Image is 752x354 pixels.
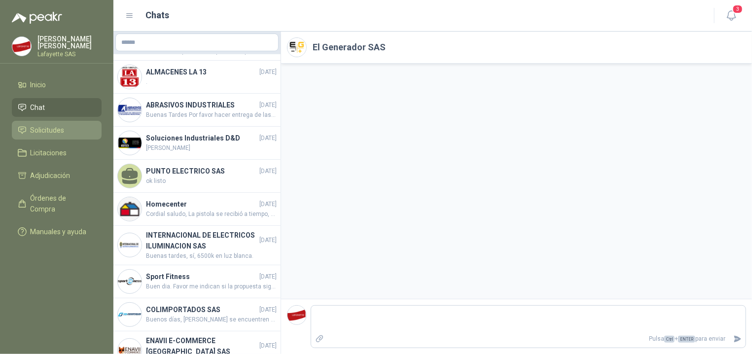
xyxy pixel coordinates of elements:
a: Company LogoABRASIVOS INDUSTRIALES[DATE]Buenas Tardes Por favor hacer entrega de las 9 unidades [113,94,281,127]
p: Pulsa + para enviar [328,330,730,348]
p: Lafayette SAS [37,51,102,57]
a: Company LogoHomecenter[DATE]Cordial saludo, La pistola se recibió a tiempo, por lo cual no se va ... [113,193,281,226]
a: Manuales y ayuda [12,222,102,241]
span: Solicitudes [31,125,65,136]
a: Inicio [12,75,102,94]
label: Adjuntar archivos [311,330,328,348]
a: Company LogoALMACENES LA 13[DATE]. [113,61,281,94]
span: Ctrl [664,336,675,343]
img: Company Logo [287,38,306,57]
img: Company Logo [118,65,142,89]
h4: Sport Fitness [146,271,257,282]
span: Buenos días, [PERSON_NAME] se encuentren bien. Quería saber cómo avanza el proceso de adjudicació... [146,315,277,324]
h4: INTERNACIONAL DE ELECTRICOS ILUMINACION SAS [146,230,257,251]
span: Chat [31,102,45,113]
span: [DATE] [259,272,277,282]
a: Adjudicación [12,166,102,185]
span: [DATE] [259,101,277,110]
a: Company LogoCOLIMPORTADOS SAS[DATE]Buenos días, [PERSON_NAME] se encuentren bien. Quería saber có... [113,298,281,331]
img: Logo peakr [12,12,62,24]
button: Enviar [729,330,746,348]
span: [DATE] [259,236,277,245]
h4: Homecenter [146,199,257,210]
button: 3 [722,7,740,25]
a: Órdenes de Compra [12,189,102,218]
img: Company Logo [12,37,31,56]
span: Órdenes de Compra [31,193,92,214]
span: . [146,77,277,87]
h1: Chats [146,8,170,22]
span: Adjudicación [31,170,71,181]
img: Company Logo [118,98,142,122]
img: Company Logo [118,131,142,155]
h4: Soluciones Industriales D&D [146,133,257,143]
a: Licitaciones [12,143,102,162]
img: Company Logo [118,233,142,257]
span: Buenas Tardes Por favor hacer entrega de las 9 unidades [146,110,277,120]
img: Company Logo [287,306,306,324]
span: Buenas tardes, sí, 6500k en luz blanca. [146,251,277,261]
a: Company LogoINTERNACIONAL DE ELECTRICOS ILUMINACION SAS[DATE]Buenas tardes, sí, 6500k en luz blanca. [113,226,281,265]
a: Solicitudes [12,121,102,140]
h4: COLIMPORTADOS SAS [146,304,257,315]
a: Chat [12,98,102,117]
span: ENTER [678,336,695,343]
a: Company LogoSport Fitness[DATE]Buen dia. Favor me indican si la propuesta sigue vigente par envia... [113,265,281,298]
h4: ABRASIVOS INDUSTRIALES [146,100,257,110]
span: [PERSON_NAME] [146,143,277,153]
h4: ALMACENES LA 13 [146,67,257,77]
span: [DATE] [259,200,277,209]
img: Company Logo [118,270,142,293]
span: [DATE] [259,134,277,143]
h4: PUNTO ELECTRICO SAS [146,166,257,177]
span: [DATE] [259,68,277,77]
span: 3 [732,4,743,14]
span: Licitaciones [31,147,67,158]
h2: El Generador SAS [313,40,386,54]
span: Buen dia. Favor me indican si la propuesta sigue vigente par enviar confirmacion [146,282,277,291]
span: [DATE] [259,305,277,315]
a: PUNTO ELECTRICO SAS[DATE]ok listo [113,160,281,193]
a: Company LogoSoluciones Industriales D&D[DATE][PERSON_NAME] [113,127,281,160]
span: Cordial saludo, La pistola se recibió a tiempo, por lo cual no se va a generar devolución, nos qu... [146,210,277,219]
span: Inicio [31,79,46,90]
span: Manuales y ayuda [31,226,87,237]
span: [DATE] [259,341,277,351]
p: [PERSON_NAME] [PERSON_NAME] [37,35,102,49]
img: Company Logo [118,197,142,221]
img: Company Logo [118,303,142,326]
span: ok listo [146,177,277,186]
span: [DATE] [259,167,277,176]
